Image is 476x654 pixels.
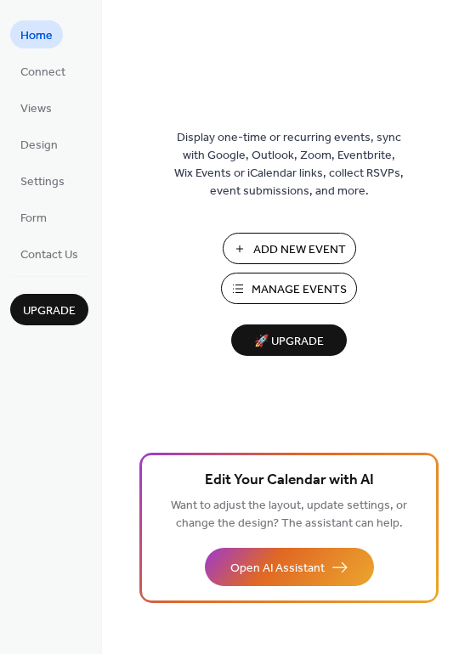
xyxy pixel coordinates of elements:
[205,469,374,493] span: Edit Your Calendar with AI
[10,130,68,158] a: Design
[20,173,65,191] span: Settings
[241,330,337,353] span: 🚀 Upgrade
[252,281,347,299] span: Manage Events
[10,20,63,48] a: Home
[10,294,88,325] button: Upgrade
[231,324,347,356] button: 🚀 Upgrade
[223,233,356,264] button: Add New Event
[10,240,88,268] a: Contact Us
[20,100,52,118] span: Views
[205,548,374,586] button: Open AI Assistant
[20,64,65,82] span: Connect
[20,210,47,228] span: Form
[23,302,76,320] span: Upgrade
[10,203,57,231] a: Form
[171,494,407,535] span: Want to adjust the layout, update settings, or change the design? The assistant can help.
[174,129,404,200] span: Display one-time or recurring events, sync with Google, Outlook, Zoom, Eventbrite, Wix Events or ...
[221,273,357,304] button: Manage Events
[10,93,62,121] a: Views
[253,241,346,259] span: Add New Event
[20,137,58,155] span: Design
[230,560,325,578] span: Open AI Assistant
[10,57,76,85] a: Connect
[20,27,53,45] span: Home
[20,246,78,264] span: Contact Us
[10,166,75,195] a: Settings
